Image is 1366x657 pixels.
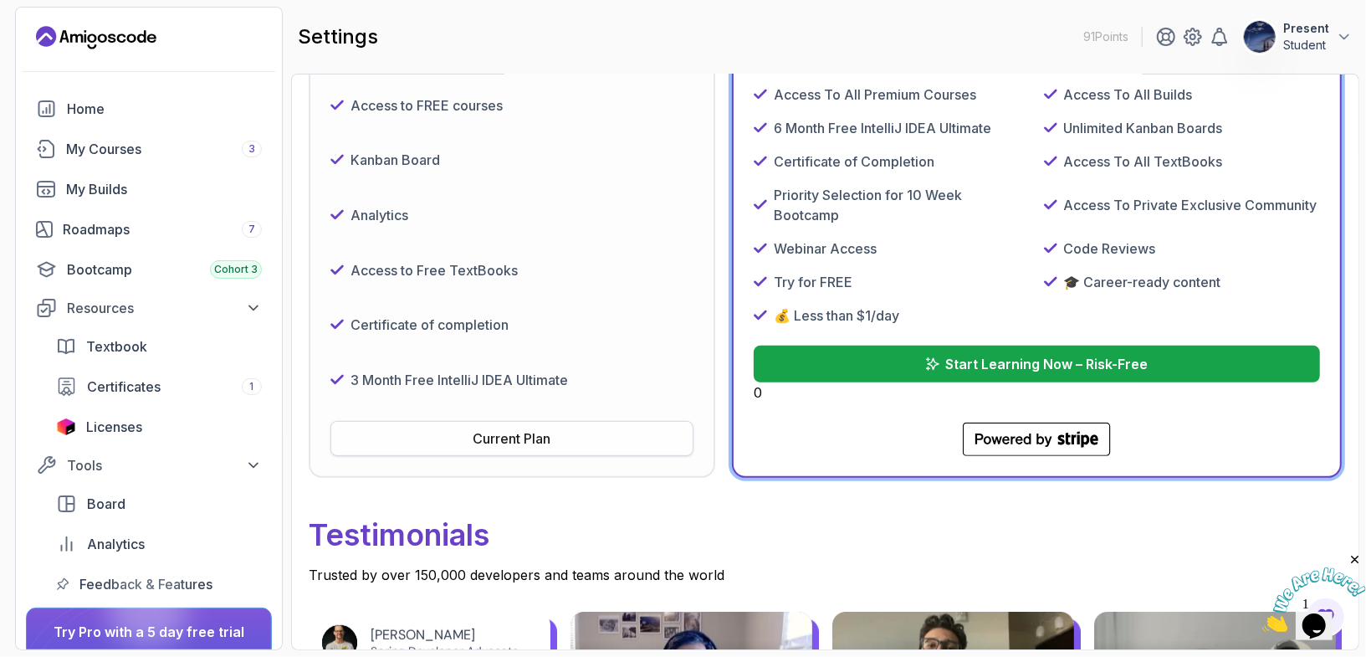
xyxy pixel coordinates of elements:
div: Roadmaps [63,219,262,239]
p: Access To All Builds [1064,85,1193,105]
span: 3 [248,142,255,156]
p: Try for FREE [774,272,852,292]
p: Access To All Premium Courses [774,85,976,105]
a: Landing page [36,24,156,51]
p: 91 Points [1083,28,1128,45]
p: Code Reviews [1064,239,1156,259]
p: Present [1283,20,1329,37]
img: jetbrains icon [56,418,76,435]
img: user profile image [1244,21,1276,53]
p: Access To All TextBooks [1064,151,1223,172]
span: Licenses [86,417,142,437]
p: Access To Private Exclusive Community [1064,195,1317,215]
div: My Builds [66,179,262,199]
a: roadmaps [26,213,272,246]
span: 1 [7,7,13,21]
button: Current Plan [330,421,693,456]
span: Feedback & Features [79,574,212,594]
p: Access to Free TextBooks [350,260,518,280]
button: Tools [26,450,272,480]
a: home [26,92,272,126]
span: Textbook [86,336,147,357]
span: 7 [248,223,255,236]
p: Testimonials [309,505,1342,565]
div: Tools [67,455,262,475]
div: 0 [754,346,1320,403]
button: user profile imagePresentStudent [1243,20,1353,54]
div: Resources [67,298,262,318]
div: Current Plan [473,429,551,449]
p: Certificate of completion [350,315,509,335]
a: feedback [46,567,272,601]
div: Home [67,99,262,119]
a: licenses [46,410,272,444]
iframe: chat widget [1262,552,1366,632]
p: Priority Selection for 10 Week Bootcamp [774,185,1031,225]
span: Board [87,494,125,514]
p: Webinar Access [774,239,877,259]
a: bootcamp [26,253,272,286]
a: analytics [46,527,272,561]
p: Analytics [350,205,408,225]
a: board [46,487,272,521]
button: Start Learning Now – Risk-Free [754,346,1320,382]
h2: settings [298,23,378,50]
p: 3 Month Free IntelliJ IDEA Ultimate [350,370,568,390]
a: certificates [46,370,272,403]
span: Cohort 3 [214,263,258,276]
p: Kanban Board [350,150,440,170]
p: 💰 Less than $1/day [774,305,899,326]
div: Bootcamp [67,259,262,280]
span: Analytics [87,534,145,554]
div: [PERSON_NAME] [371,627,524,644]
div: My Courses [66,139,262,159]
p: Start Learning Now – Risk-Free [946,354,1149,374]
a: builds [26,172,272,206]
a: courses [26,132,272,166]
button: Resources [26,293,272,323]
p: Certificate of Completion [774,151,934,172]
p: 6 Month Free IntelliJ IDEA Ultimate [774,118,991,138]
p: Access to FREE courses [350,95,503,115]
p: Trusted by over 150,000 developers and teams around the world [309,565,1342,585]
p: 🎓 Career-ready content [1064,272,1221,292]
a: textbook [46,330,272,363]
span: 1 [250,380,254,393]
p: Student [1283,37,1329,54]
p: Unlimited Kanban Boards [1064,118,1223,138]
span: Certificates [87,377,161,397]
